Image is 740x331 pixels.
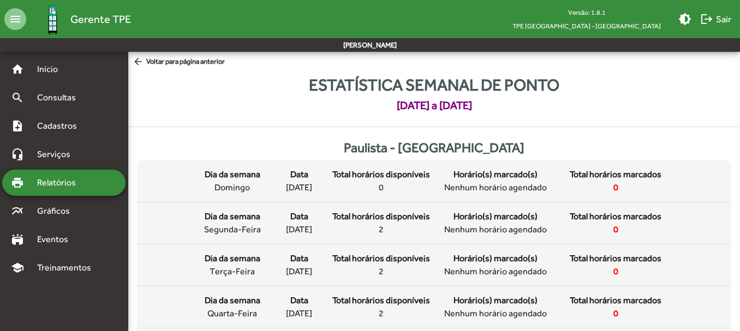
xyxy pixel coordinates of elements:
[332,252,430,265] span: Total horários disponíveis
[31,119,91,133] span: Cadastros
[31,148,85,161] span: Serviços
[613,223,618,236] span: 0
[613,265,618,278] span: 0
[4,8,26,30] mat-icon: menu
[205,252,260,265] span: Dia da semana
[453,252,538,265] span: Horário(s) marcado(s)
[570,252,661,265] span: Total horários marcados
[453,294,538,307] span: Horário(s) marcado(s)
[696,9,736,29] button: Sair
[397,97,472,113] strong: [DATE] a [DATE]
[286,223,312,236] span: [DATE]
[700,9,731,29] span: Sair
[31,176,90,189] span: Relatórios
[453,210,538,223] span: Horário(s) marcado(s)
[11,148,24,161] mat-icon: headset_mic
[444,265,547,278] span: Nenhum horário agendado
[444,307,547,320] span: Nenhum horário agendado
[444,223,547,236] span: Nenhum horário agendado
[205,210,260,223] span: Dia da semana
[11,63,24,76] mat-icon: home
[31,63,74,76] span: Início
[31,91,90,104] span: Consultas
[570,168,661,181] span: Total horários marcados
[26,2,131,37] a: Gerente TPE
[31,233,83,246] span: Eventos
[332,210,430,223] span: Total horários disponíveis
[290,210,308,223] span: Data
[444,181,547,194] span: Nenhum horário agendado
[290,168,308,181] span: Data
[613,307,618,320] span: 0
[332,168,430,181] span: Total horários disponíveis
[133,56,225,68] span: Voltar para página anterior
[700,13,713,26] mat-icon: logout
[290,252,308,265] span: Data
[453,168,538,181] span: Horário(s) marcado(s)
[504,19,670,33] span: TPE [GEOGRAPHIC_DATA] - [GEOGRAPHIC_DATA]
[11,204,24,218] mat-icon: multiline_chart
[286,307,312,320] span: [DATE]
[31,204,85,218] span: Gráficos
[214,181,250,194] span: domingo
[207,307,257,320] span: quarta-feira
[570,294,661,307] span: Total horários marcados
[332,294,430,307] span: Total horários disponíveis
[210,265,255,278] span: terça-feira
[290,294,308,307] span: Data
[286,265,312,278] span: [DATE]
[570,210,661,223] span: Total horários marcados
[11,261,24,274] mat-icon: school
[379,265,384,278] span: 2
[379,223,384,236] span: 2
[205,168,260,181] span: Dia da semana
[379,307,384,320] span: 2
[286,181,312,194] span: [DATE]
[613,181,618,194] span: 0
[504,5,670,19] div: Versão: 1.8.1
[11,91,24,104] mat-icon: search
[204,223,261,236] span: segunda-feira
[11,233,24,246] mat-icon: stadium
[205,294,260,307] span: Dia da semana
[344,140,524,155] strong: Paulista - [GEOGRAPHIC_DATA]
[70,10,131,28] span: Gerente TPE
[379,181,384,194] span: 0
[11,176,24,189] mat-icon: print
[133,56,146,68] mat-icon: arrow_back
[11,119,24,133] mat-icon: note_add
[309,73,559,97] span: Estatística semanal de ponto
[35,2,70,37] img: Logo
[31,261,104,274] span: Treinamentos
[678,13,691,26] mat-icon: brightness_medium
